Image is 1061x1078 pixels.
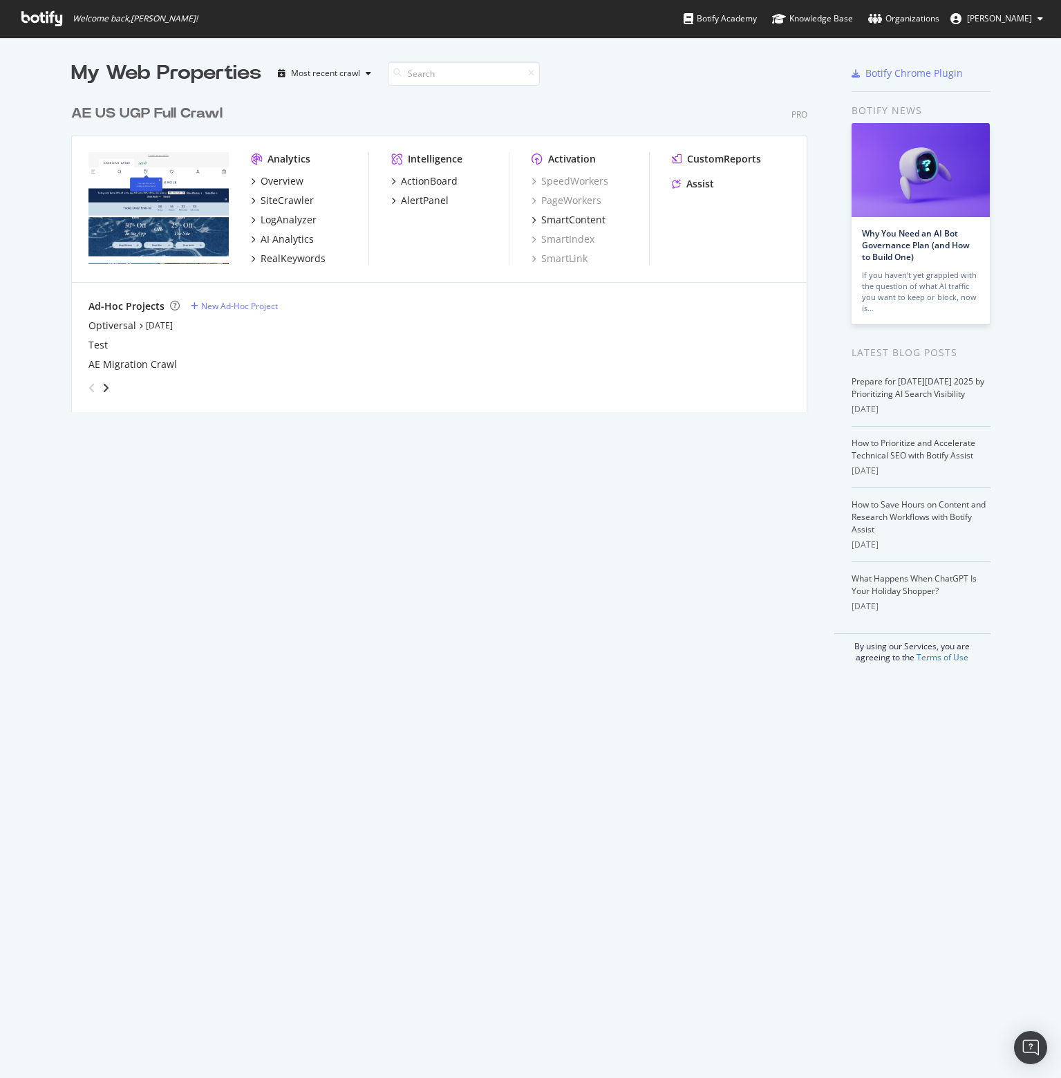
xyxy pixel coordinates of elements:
[687,152,761,166] div: CustomReports
[672,177,714,191] a: Assist
[83,377,101,399] div: angle-left
[388,62,540,86] input: Search
[672,152,761,166] a: CustomReports
[251,194,314,207] a: SiteCrawler
[251,232,314,246] a: AI Analytics
[191,300,278,312] a: New Ad-Hoc Project
[684,12,757,26] div: Botify Academy
[532,174,608,188] a: SpeedWorkers
[261,174,303,188] div: Overview
[101,381,111,395] div: angle-right
[71,59,261,87] div: My Web Properties
[868,12,939,26] div: Organizations
[772,12,853,26] div: Knowledge Base
[251,252,326,266] a: RealKeywords
[261,213,317,227] div: LogAnalyzer
[88,319,136,333] a: Optiversal
[408,152,462,166] div: Intelligence
[548,152,596,166] div: Activation
[532,194,601,207] a: PageWorkers
[73,13,198,24] span: Welcome back, [PERSON_NAME] !
[862,227,970,263] a: Why You Need an AI Bot Governance Plan (and How to Build One)
[791,109,807,120] div: Pro
[862,270,979,314] div: If you haven’t yet grappled with the question of what AI traffic you want to keep or block, now is…
[261,194,314,207] div: SiteCrawler
[852,499,986,535] a: How to Save Hours on Content and Research Workflows with Botify Assist
[541,213,605,227] div: SmartContent
[71,87,818,412] div: grid
[1014,1031,1047,1064] div: Open Intercom Messenger
[88,152,229,264] img: www.ae.com
[272,62,377,84] button: Most recent crawl
[686,177,714,191] div: Assist
[261,232,314,246] div: AI Analytics
[88,338,108,352] a: Test
[852,103,990,118] div: Botify news
[852,123,990,217] img: Why You Need an AI Bot Governance Plan (and How to Build One)
[146,319,173,331] a: [DATE]
[917,651,968,663] a: Terms of Use
[852,437,975,461] a: How to Prioritize and Accelerate Technical SEO with Botify Assist
[391,194,449,207] a: AlertPanel
[71,104,223,124] div: AE US UGP Full Crawl
[852,465,990,477] div: [DATE]
[88,357,177,371] a: AE Migration Crawl
[532,252,588,266] a: SmartLink
[532,232,594,246] a: SmartIndex
[401,194,449,207] div: AlertPanel
[251,174,303,188] a: Overview
[401,174,458,188] div: ActionBoard
[88,299,165,313] div: Ad-Hoc Projects
[852,600,990,613] div: [DATE]
[852,403,990,416] div: [DATE]
[267,152,310,166] div: Analytics
[261,252,326,266] div: RealKeywords
[201,300,278,312] div: New Ad-Hoc Project
[71,104,228,124] a: AE US UGP Full Crawl
[852,66,963,80] a: Botify Chrome Plugin
[852,539,990,551] div: [DATE]
[939,8,1054,30] button: [PERSON_NAME]
[291,69,360,77] div: Most recent crawl
[834,633,990,663] div: By using our Services, you are agreeing to the
[852,573,977,597] a: What Happens When ChatGPT Is Your Holiday Shopper?
[865,66,963,80] div: Botify Chrome Plugin
[852,375,984,400] a: Prepare for [DATE][DATE] 2025 by Prioritizing AI Search Visibility
[391,174,458,188] a: ActionBoard
[967,12,1032,24] span: Eric Hammond
[251,213,317,227] a: LogAnalyzer
[852,345,990,360] div: Latest Blog Posts
[532,213,605,227] a: SmartContent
